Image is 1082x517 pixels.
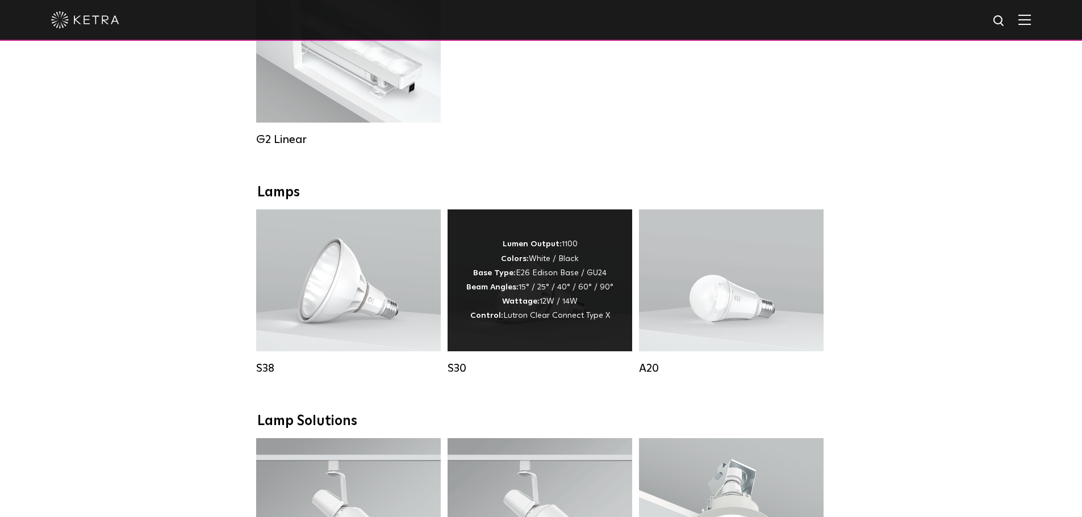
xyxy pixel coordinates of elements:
[501,255,529,263] strong: Colors:
[466,237,613,323] div: 1100 White / Black E26 Edison Base / GU24 15° / 25° / 40° / 60° / 90° 12W / 14W
[502,297,540,305] strong: Wattage:
[992,14,1006,28] img: search icon
[256,133,441,146] div: G2 Linear
[51,11,119,28] img: ketra-logo-2019-white
[448,209,632,375] a: S30 Lumen Output:1100Colors:White / BlackBase Type:E26 Edison Base / GU24Beam Angles:15° / 25° / ...
[1018,14,1031,25] img: Hamburger%20Nav.svg
[448,362,632,375] div: S30
[466,283,519,291] strong: Beam Angles:
[639,209,824,375] a: A20 Lumen Output:600 / 800Colors:White / BlackBase Type:E26 Edison Base / GU24Beam Angles:Omni-Di...
[470,312,503,320] strong: Control:
[503,240,562,248] strong: Lumen Output:
[639,362,824,375] div: A20
[473,269,516,277] strong: Base Type:
[257,184,825,201] div: Lamps
[256,209,441,375] a: S38 Lumen Output:1100Colors:White / BlackBase Type:E26 Edison Base / GU24Beam Angles:10° / 25° / ...
[256,362,441,375] div: S38
[503,312,610,320] span: Lutron Clear Connect Type X
[257,413,825,430] div: Lamp Solutions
